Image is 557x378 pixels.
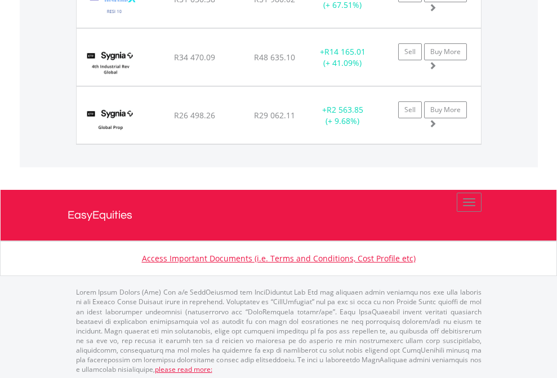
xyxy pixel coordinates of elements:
[398,101,422,118] a: Sell
[174,52,215,63] span: R34 470.09
[398,43,422,60] a: Sell
[76,287,482,374] p: Lorem Ipsum Dolors (Ame) Con a/e SeddOeiusmod tem InciDiduntut Lab Etd mag aliquaen admin veniamq...
[324,46,366,57] span: R14 165.01
[308,46,378,69] div: + (+ 41.09%)
[254,110,295,121] span: R29 062.11
[308,104,378,127] div: + (+ 9.68%)
[82,101,139,141] img: TFSA.SYGP.png
[82,43,139,83] img: TFSA.SYG4IR.png
[424,43,467,60] a: Buy More
[155,364,212,374] a: please read more:
[254,52,295,63] span: R48 635.10
[327,104,363,115] span: R2 563.85
[174,110,215,121] span: R26 498.26
[68,190,490,241] a: EasyEquities
[142,253,416,264] a: Access Important Documents (i.e. Terms and Conditions, Cost Profile etc)
[424,101,467,118] a: Buy More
